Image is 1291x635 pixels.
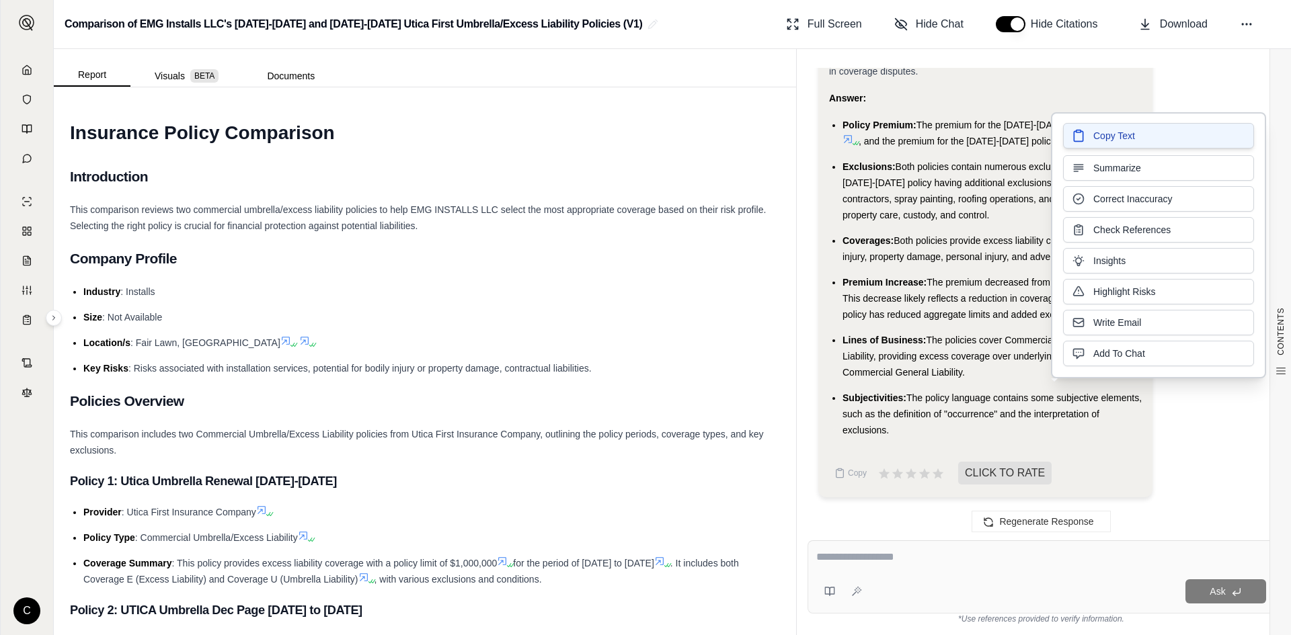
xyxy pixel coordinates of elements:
[916,16,964,32] span: Hide Chat
[128,363,592,374] span: : Risks associated with installation services, potential for bodily injury or property damage, co...
[13,9,40,36] button: Expand sidebar
[781,11,867,38] button: Full Screen
[9,349,45,376] a: Contract Analysis
[375,574,542,585] span: , with various exclusions and conditions.
[1276,308,1286,355] span: CONTENTS
[1063,341,1254,366] button: Add To Chat
[65,12,642,36] h2: Comparison of EMG Installs LLC's [DATE]-[DATE] and [DATE]-[DATE] Utica First Umbrella/Excess Liab...
[1093,285,1156,298] span: Highlight Risks
[102,312,162,323] span: : Not Available
[843,392,906,403] span: Subjectivities:
[70,387,780,415] h2: Policies Overview
[9,306,45,333] a: Coverage Table
[70,429,764,456] span: This comparison includes two Commercial Umbrella/Excess Liability policies from Utica First Insur...
[120,286,155,297] span: : Installs
[9,247,45,274] a: Claim Coverage
[829,460,872,486] button: Copy
[9,116,45,142] a: Prompt Library
[83,507,122,517] span: Provider
[843,235,894,246] span: Coverages:
[46,310,62,326] button: Expand sidebar
[70,245,780,273] h2: Company Profile
[83,286,120,297] span: Industry
[70,163,780,191] h2: Introduction
[1093,347,1145,360] span: Add To Chat
[999,516,1093,527] span: Regenerate Response
[829,50,1140,77] span: can also be a subjective factor in coverage disputes.
[1093,316,1141,329] span: Write Email
[843,120,916,130] span: Policy Premium:
[843,335,926,345] span: Lines of Business:
[1063,248,1254,273] button: Insights
[843,277,1125,320] span: The premium decreased from $502.50 to $501. This decrease likely reflects a reduction in coverage...
[9,379,45,406] a: Legal Search Engine
[70,469,780,493] h3: Policy 1: Utica Umbrella Renewal [DATE]-[DATE]
[1093,192,1172,206] span: Correct Inaccuracy
[54,64,130,87] button: Report
[843,392,1142,435] span: The policy language contains some subjective elements, such as the definition of "occurrence" and...
[13,597,40,624] div: C
[1093,161,1141,175] span: Summarize
[843,277,927,288] span: Premium Increase:
[916,120,1139,130] span: The premium for the [DATE]-[DATE] policy is $502.50
[130,337,280,348] span: : Fair Lawn, [GEOGRAPHIC_DATA]
[9,145,45,172] a: Chat
[9,277,45,304] a: Custom Report
[9,218,45,245] a: Policy Comparisons
[1133,11,1213,38] button: Download
[83,532,135,543] span: Policy Type
[9,188,45,215] a: Single Policy
[1093,254,1126,267] span: Insights
[1063,186,1254,212] button: Correct Inaccuracy
[843,235,1126,262] span: Both policies provide excess liability coverage for bodily injury, property damage, personal inju...
[1185,579,1266,603] button: Ask
[843,335,1128,378] span: The policies cover Commercial Umbrella/Excess Liability, providing excess coverage over underlyin...
[1031,16,1106,32] span: Hide Citations
[135,532,298,543] span: : Commercial Umbrella/Excess Liability
[83,363,128,374] span: Key Risks
[829,93,866,103] strong: Answer:
[889,11,969,38] button: Hide Chat
[1063,155,1254,181] button: Summarize
[1093,129,1135,142] span: Copy Text
[19,15,35,31] img: Expand sidebar
[513,558,654,568] span: for the period of [DATE] to [DATE]
[1063,123,1254,149] button: Copy Text
[843,161,896,172] span: Exclusions:
[958,462,1052,484] span: CLICK TO RATE
[190,69,219,83] span: BETA
[1160,16,1208,32] span: Download
[808,16,862,32] span: Full Screen
[9,56,45,83] a: Home
[808,613,1275,624] div: *Use references provided to verify information.
[243,65,339,87] button: Documents
[70,204,766,231] span: This comparison reviews two commercial umbrella/excess liability policies to help EMG INSTALLS LL...
[83,558,172,568] span: Coverage Summary
[1093,223,1171,237] span: Check References
[130,65,243,87] button: Visuals
[83,312,102,323] span: Size
[1210,586,1225,597] span: Ask
[848,468,867,478] span: Copy
[83,337,130,348] span: Location/s
[1063,217,1254,243] button: Check References
[843,161,1130,220] span: Both policies contain numerous exclusions, with the [DATE]-[DATE] policy having additional exclus...
[859,136,1089,146] span: , and the premium for the [DATE]-[DATE] policy is $501
[972,511,1110,532] button: Regenerate Response
[122,507,256,517] span: : Utica First Insurance Company
[172,558,498,568] span: : This policy provides excess liability coverage with a policy limit of $1,000,000
[9,86,45,113] a: Documents Vault
[70,114,780,152] h1: Insurance Policy Comparison
[70,598,780,622] h3: Policy 2: UTICA Umbrella Dec Page [DATE] to [DATE]
[1063,310,1254,335] button: Write Email
[1063,279,1254,304] button: Highlight Risks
